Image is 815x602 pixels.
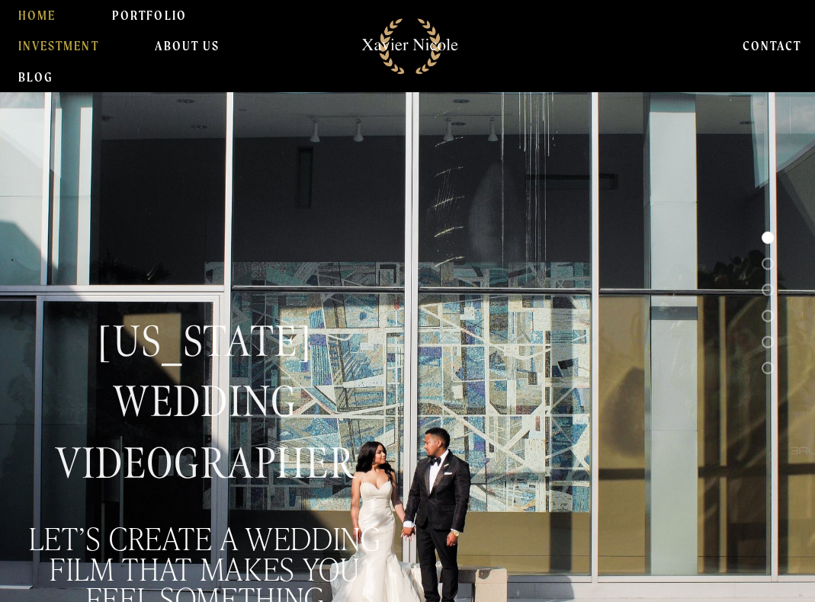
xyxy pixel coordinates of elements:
a: INVESTMENT [18,30,98,61]
a: About Us [154,30,218,61]
img: Michigan Wedding Videographers | Detroit Cinematic Wedding Films By Xavier Nicole [351,10,464,82]
h1: [US_STATE] WEDDING VIDEOGRAPHER [13,309,395,491]
a: CONTACT [738,30,797,61]
a: BLOG [18,61,53,91]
